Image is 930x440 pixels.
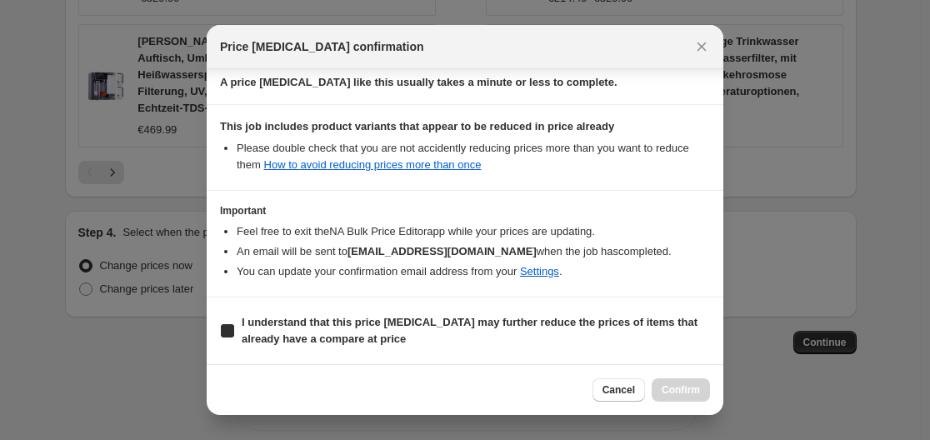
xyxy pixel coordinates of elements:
b: I understand that this price [MEDICAL_DATA] may further reduce the prices of items that already h... [242,316,697,345]
span: Cancel [602,383,635,397]
b: [EMAIL_ADDRESS][DOMAIN_NAME] [347,245,537,257]
h3: Important [220,204,710,217]
li: You can update your confirmation email address from your . [237,263,710,280]
span: Price [MEDICAL_DATA] confirmation [220,38,424,55]
li: Please double check that you are not accidently reducing prices more than you want to reduce them [237,140,710,173]
b: This job includes product variants that appear to be reduced in price already [220,120,614,132]
b: A price [MEDICAL_DATA] like this usually takes a minute or less to complete. [220,76,617,88]
li: Feel free to exit the NA Bulk Price Editor app while your prices are updating. [237,223,710,240]
li: An email will be sent to when the job has completed . [237,243,710,260]
button: Close [690,35,713,58]
button: Cancel [592,378,645,402]
a: How to avoid reducing prices more than once [264,158,482,171]
a: Settings [520,265,559,277]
